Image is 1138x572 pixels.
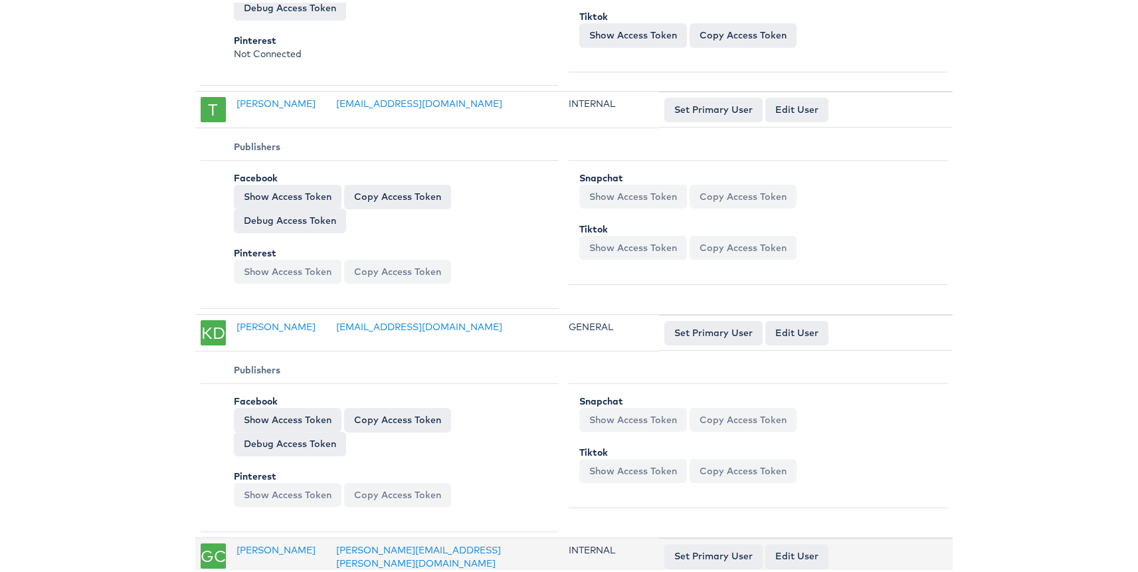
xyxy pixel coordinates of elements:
a: [EMAIL_ADDRESS][DOMAIN_NAME] [336,318,502,330]
button: Show Access Token [234,257,341,281]
b: Tiktok [579,444,608,456]
button: Show Access Token [579,182,687,206]
div: T [201,94,226,120]
a: [PERSON_NAME][EMAIL_ADDRESS][PERSON_NAME][DOMAIN_NAME] [336,541,501,567]
a: [EMAIL_ADDRESS][DOMAIN_NAME] [336,95,502,107]
button: Copy Access Token [690,405,797,429]
b: Tiktok [579,8,608,20]
a: Edit User [765,541,828,565]
a: Debug Access Token [234,206,346,230]
button: Copy Access Token [690,182,797,206]
button: Copy Access Token [344,182,451,206]
b: Pinterest [234,468,276,480]
td: INTERNAL [563,89,659,126]
button: Set Primary User [664,318,763,342]
button: Copy Access Token [344,257,451,281]
a: Edit User [765,318,828,342]
b: Facebook [234,169,278,181]
a: Edit User [765,95,828,119]
button: Copy Access Token [690,21,797,45]
div: KD [201,318,226,343]
button: Show Access Token [234,480,341,504]
button: Show Access Token [234,405,341,429]
button: Copy Access Token [690,456,797,480]
button: Set Primary User [664,541,763,565]
th: Publishers [201,131,558,158]
button: Show Access Token [579,456,687,480]
button: Show Access Token [579,233,687,257]
b: Snapchat [579,169,623,181]
button: Copy Access Token [690,233,797,257]
a: [PERSON_NAME] [237,318,316,330]
button: Copy Access Token [344,405,451,429]
b: Snapchat [579,393,623,405]
b: Facebook [234,393,278,405]
b: Tiktok [579,221,608,233]
div: Not Connected [234,31,542,58]
a: [PERSON_NAME] [237,95,316,107]
th: Publishers [201,354,558,381]
b: Pinterest [234,244,276,256]
div: GC [201,541,226,566]
b: Pinterest [234,32,276,44]
button: Copy Access Token [344,480,451,504]
td: GENERAL [563,312,659,349]
button: Show Access Token [579,405,687,429]
button: Set Primary User [664,95,763,119]
a: Debug Access Token [234,429,346,453]
button: Show Access Token [579,21,687,45]
a: [PERSON_NAME] [237,541,316,553]
button: Show Access Token [234,182,341,206]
